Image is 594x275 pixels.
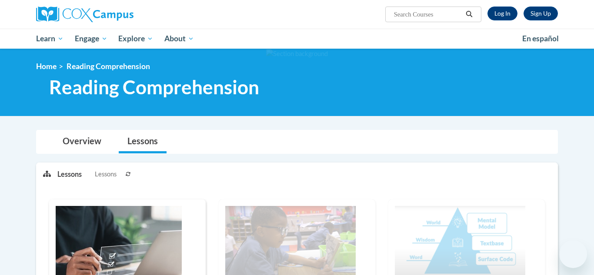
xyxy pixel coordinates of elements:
a: Overview [54,130,110,153]
span: About [164,33,194,44]
a: Cox Campus [36,7,201,22]
span: En español [522,34,559,43]
img: Section background [266,49,328,59]
a: About [159,29,200,49]
input: Search Courses [393,9,463,20]
img: Cox Campus [36,7,133,22]
a: Register [524,7,558,20]
img: Course Image [225,206,356,275]
span: Engage [75,33,107,44]
a: Engage [69,29,113,49]
a: Explore [113,29,159,49]
span: Explore [118,33,153,44]
span: Reading Comprehension [49,76,259,99]
span: Learn [36,33,63,44]
a: Log In [487,7,517,20]
a: En español [517,30,564,48]
div: Main menu [23,29,571,49]
span: Lessons [95,169,117,179]
p: Lessons [57,169,82,179]
iframe: Button to launch messaging window [559,240,587,268]
span: Reading Comprehension [67,62,150,71]
a: Home [36,62,57,71]
a: Learn [30,29,69,49]
button: Search [463,9,476,20]
a: Lessons [119,130,167,153]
